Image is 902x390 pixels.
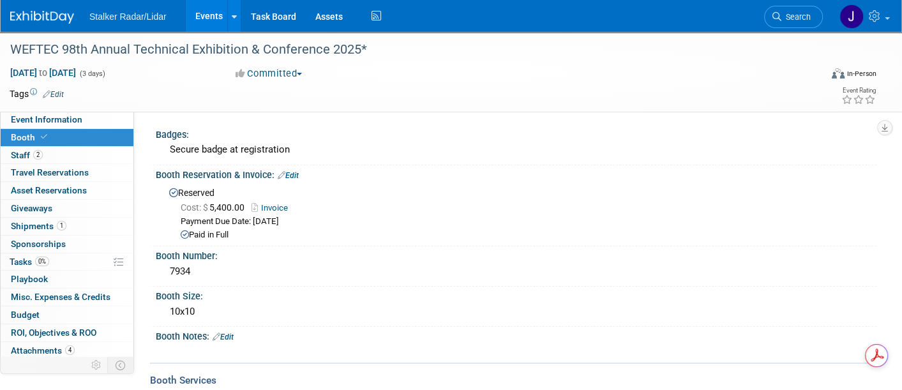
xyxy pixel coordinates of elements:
[156,125,876,141] div: Badges:
[252,203,294,213] a: Invoice
[11,221,66,231] span: Shipments
[37,68,49,78] span: to
[156,246,876,262] div: Booth Number:
[278,171,299,180] a: Edit
[10,87,64,100] td: Tags
[839,4,864,29] img: John Kestel
[832,68,845,79] img: Format-Inperson.png
[1,200,133,217] a: Giveaways
[1,129,133,146] a: Booth
[86,357,108,373] td: Personalize Event Tab Strip
[156,327,876,343] div: Booth Notes:
[165,302,867,322] div: 10x10
[1,306,133,324] a: Budget
[181,202,250,213] span: 5,400.00
[156,165,876,182] div: Booth Reservation & Invoice:
[1,342,133,359] a: Attachments4
[156,287,876,303] div: Booth Size:
[11,132,50,142] span: Booth
[213,333,234,341] a: Edit
[1,289,133,306] a: Misc. Expenses & Credits
[781,12,811,22] span: Search
[165,262,867,281] div: 7934
[1,324,133,341] a: ROI, Objectives & ROO
[11,327,96,338] span: ROI, Objectives & ROO
[841,87,876,94] div: Event Rating
[764,6,823,28] a: Search
[1,218,133,235] a: Shipments1
[11,292,110,302] span: Misc. Expenses & Credits
[10,257,49,267] span: Tasks
[89,11,167,22] span: Stalker Radar/Lidar
[181,202,209,213] span: Cost: $
[33,150,43,160] span: 2
[748,66,876,86] div: Event Format
[43,90,64,99] a: Edit
[231,67,307,80] button: Committed
[11,185,87,195] span: Asset Reservations
[165,140,867,160] div: Secure badge at registration
[165,183,867,241] div: Reserved
[11,345,75,356] span: Attachments
[108,357,134,373] td: Toggle Event Tabs
[1,236,133,253] a: Sponsorships
[1,164,133,181] a: Travel Reservations
[181,229,867,241] div: Paid in Full
[41,133,47,140] i: Booth reservation complete
[1,182,133,199] a: Asset Reservations
[11,167,89,177] span: Travel Reservations
[846,69,876,79] div: In-Person
[11,203,52,213] span: Giveaways
[11,239,66,249] span: Sponsorships
[181,216,867,228] div: Payment Due Date: [DATE]
[35,257,49,266] span: 0%
[1,147,133,164] a: Staff2
[11,310,40,320] span: Budget
[11,274,48,284] span: Playbook
[79,70,105,78] span: (3 days)
[65,345,75,355] span: 4
[1,253,133,271] a: Tasks0%
[11,114,82,124] span: Event Information
[150,373,876,387] div: Booth Services
[1,111,133,128] a: Event Information
[57,221,66,230] span: 1
[10,67,77,79] span: [DATE] [DATE]
[6,38,802,61] div: WEFTEC 98th Annual Technical Exhibition & Conference 2025*
[10,11,74,24] img: ExhibitDay
[11,150,43,160] span: Staff
[1,271,133,288] a: Playbook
